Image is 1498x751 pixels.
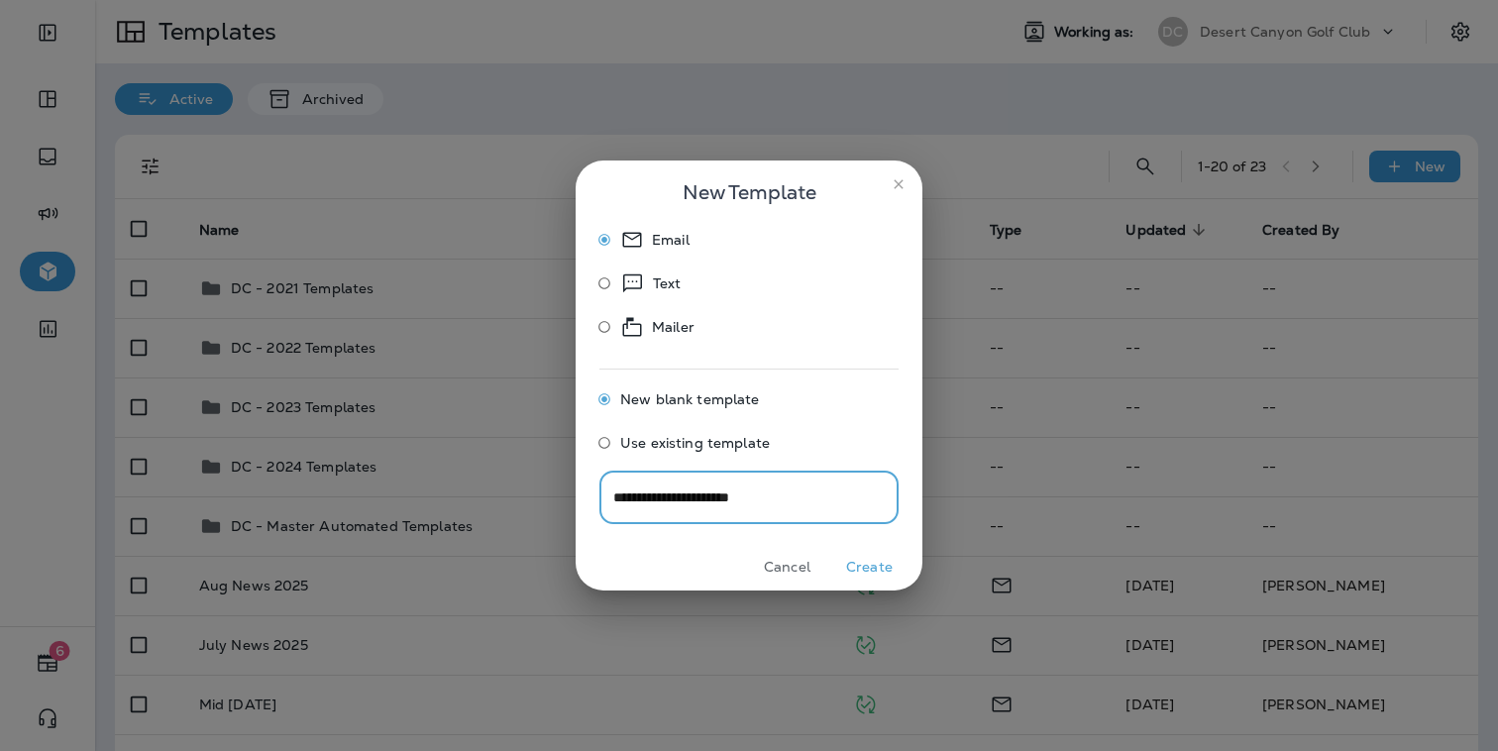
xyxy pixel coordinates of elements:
span: Use existing template [620,435,770,451]
button: close [883,168,914,200]
span: New blank template [620,391,760,407]
span: New Template [683,176,816,208]
button: Cancel [750,552,824,583]
button: Create [832,552,907,583]
p: Text [653,271,682,295]
p: Email [652,228,690,252]
p: Mailer [652,315,695,339]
